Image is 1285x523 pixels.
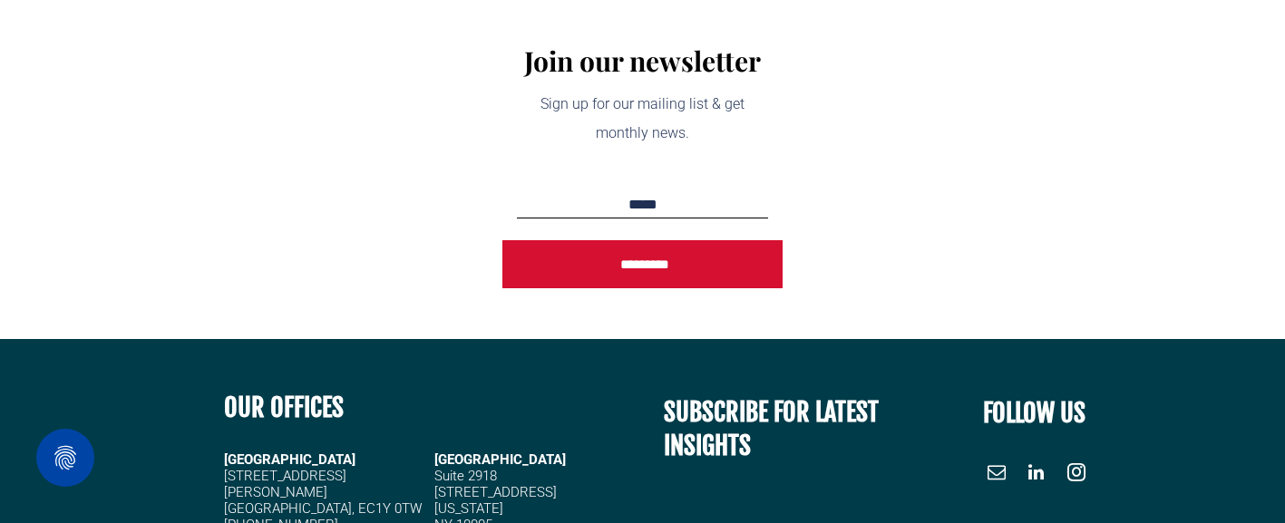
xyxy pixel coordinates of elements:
a: #CamTechWeek [1058,31,1172,59]
a: CASE STUDIES [876,31,981,59]
a: OUR PEOPLE [568,31,665,59]
span: [US_STATE] [434,500,503,517]
span: [STREET_ADDRESS] [434,484,557,500]
a: CONTACT [1172,31,1249,59]
a: email [983,459,1010,490]
a: MARKETS [780,31,875,59]
span: Sign up for our mailing list & get monthly news. [540,95,745,141]
a: ABOUT [490,31,569,59]
strong: [GEOGRAPHIC_DATA] [224,451,355,468]
a: INSIGHTS [981,31,1058,59]
a: WHAT WE DO [666,31,781,59]
span: [STREET_ADDRESS][PERSON_NAME] [GEOGRAPHIC_DATA], EC1Y 0TW [224,468,422,517]
span: SUBSCRIBE FOR LATEST INSIGHTS [664,396,879,461]
img: Cambridge MC Logo [34,25,203,78]
a: instagram [1063,459,1090,490]
b: OUR OFFICES [224,392,344,423]
span: Suite 2918 [434,468,497,484]
a: linkedin [1023,459,1050,490]
span: [GEOGRAPHIC_DATA] [434,451,566,468]
font: FOLLOW US [983,397,1085,429]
